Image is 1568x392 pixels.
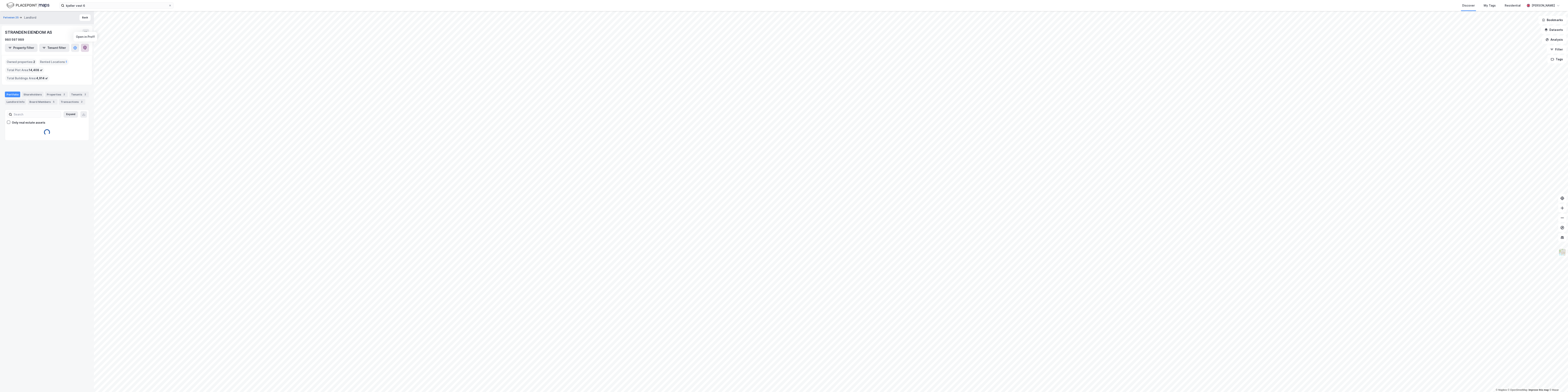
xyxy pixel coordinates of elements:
div: Portfolio [5,92,20,97]
a: Mapbox [1496,389,1507,391]
iframe: Chat Widget [1548,372,1568,392]
div: 5 [52,100,56,104]
span: 14,408 ㎡ [29,68,43,73]
div: Shareholders [22,92,43,97]
span: 4,914 ㎡ [36,76,48,81]
input: Search by address, cadastre, landlords, tenants or people [64,2,168,9]
button: Fetveien 25 [3,16,19,20]
button: Property filter [5,44,38,52]
span: 1 [66,59,67,64]
div: Discover [1462,3,1475,8]
button: Analysis [1542,36,1566,44]
button: Back [79,14,91,21]
div: 2 [80,100,84,104]
button: Filter [1547,45,1566,54]
div: Total Plot Area : [5,67,44,73]
img: Z [1558,248,1566,256]
div: Only real estate assets [12,120,45,125]
a: OpenStreetMap [1508,389,1528,391]
button: Tags [1547,55,1566,63]
div: Tenants [69,92,89,97]
div: Rented Locations : [38,59,69,65]
a: Improve this map [1529,389,1549,391]
input: Search [12,111,61,118]
button: Datasets [1541,26,1566,34]
span: 2 [33,59,35,64]
div: 2 [62,92,66,96]
div: Owned properties : [5,59,37,65]
div: Landlord Info [5,99,26,105]
div: 980 597 989 [5,37,24,42]
div: Properties [45,92,68,97]
div: Board Members [28,99,57,105]
div: Residential [1505,3,1521,8]
div: STRANDEN EIENDOM AS [5,29,53,36]
div: Landlord [24,15,36,20]
div: 2 [83,92,87,96]
img: spinner.a6d8c91a73a9ac5275cf975e30b51cfb.svg [44,129,50,136]
button: Expand [63,111,78,118]
div: Total Buildings Area : [5,75,50,82]
img: logo.f888ab2527a4732fd821a326f86c7f29.svg [7,2,49,9]
div: Transactions [59,99,85,105]
button: Bookmarks [1538,16,1566,24]
div: [PERSON_NAME] [1532,3,1555,8]
div: My Tags [1484,3,1496,8]
button: Tenant filter [39,44,69,52]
